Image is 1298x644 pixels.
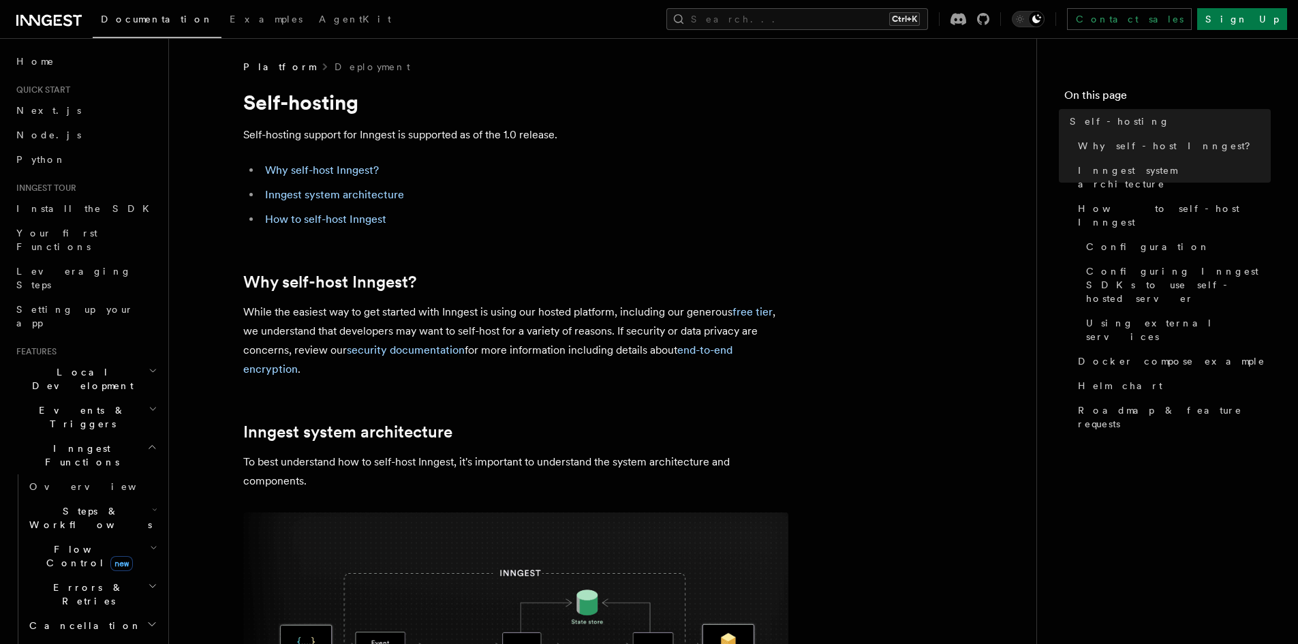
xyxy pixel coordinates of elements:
button: Toggle dark mode [1012,11,1045,27]
span: Why self-host Inngest? [1078,139,1260,153]
a: Next.js [11,98,160,123]
h4: On this page [1064,87,1271,109]
a: Python [11,147,160,172]
a: How to self-host Inngest [1072,196,1271,234]
a: Examples [221,4,311,37]
span: Install the SDK [16,203,157,214]
a: Docker compose example [1072,349,1271,373]
a: Sign Up [1197,8,1287,30]
a: Deployment [335,60,410,74]
a: How to self-host Inngest [265,213,386,226]
a: AgentKit [311,4,399,37]
span: Documentation [101,14,213,25]
span: Flow Control [24,542,150,570]
span: Leveraging Steps [16,266,132,290]
a: Install the SDK [11,196,160,221]
a: Node.js [11,123,160,147]
kbd: Ctrl+K [889,12,920,26]
a: Inngest system architecture [1072,158,1271,196]
button: Flow Controlnew [24,537,160,575]
span: Roadmap & feature requests [1078,403,1271,431]
a: Why self-host Inngest? [1072,134,1271,158]
span: Self-hosting [1070,114,1170,128]
a: Why self-host Inngest? [243,273,416,292]
p: To best understand how to self-host Inngest, it's important to understand the system architecture... [243,453,788,491]
a: free tier [732,305,773,318]
a: Configuration [1081,234,1271,259]
span: Home [16,55,55,68]
span: Node.js [16,129,81,140]
a: Inngest system architecture [243,423,452,442]
span: Inngest tour [11,183,76,194]
a: Overview [24,474,160,499]
button: Search...Ctrl+K [666,8,928,30]
span: Helm chart [1078,379,1162,393]
button: Steps & Workflows [24,499,160,537]
button: Cancellation [24,613,160,638]
span: Examples [230,14,303,25]
span: Features [11,346,57,357]
span: Python [16,154,66,165]
a: Documentation [93,4,221,38]
span: Overview [29,481,170,492]
span: new [110,556,133,571]
span: Configuring Inngest SDKs to use self-hosted server [1086,264,1271,305]
span: Your first Functions [16,228,97,252]
span: Steps & Workflows [24,504,152,532]
span: Cancellation [24,619,142,632]
span: Inngest system architecture [1078,164,1271,191]
a: Setting up your app [11,297,160,335]
a: Why self-host Inngest? [265,164,379,177]
span: Inngest Functions [11,442,147,469]
a: Your first Functions [11,221,160,259]
a: security documentation [347,343,465,356]
span: Platform [243,60,315,74]
span: Setting up your app [16,304,134,328]
span: Configuration [1086,240,1210,254]
span: Next.js [16,105,81,116]
a: Leveraging Steps [11,259,160,297]
span: How to self-host Inngest [1078,202,1271,229]
button: Local Development [11,360,160,398]
span: Errors & Retries [24,581,148,608]
span: Quick start [11,85,70,95]
a: Helm chart [1072,373,1271,398]
span: Events & Triggers [11,403,149,431]
p: Self-hosting support for Inngest is supported as of the 1.0 release. [243,125,788,144]
button: Errors & Retries [24,575,160,613]
a: Home [11,49,160,74]
a: Contact sales [1067,8,1192,30]
a: Using external services [1081,311,1271,349]
button: Events & Triggers [11,398,160,436]
span: Local Development [11,365,149,393]
span: Using external services [1086,316,1271,343]
span: AgentKit [319,14,391,25]
a: Inngest system architecture [265,188,404,201]
a: Roadmap & feature requests [1072,398,1271,436]
p: While the easiest way to get started with Inngest is using our hosted platform, including our gen... [243,303,788,379]
a: Self-hosting [1064,109,1271,134]
a: Configuring Inngest SDKs to use self-hosted server [1081,259,1271,311]
button: Inngest Functions [11,436,160,474]
h1: Self-hosting [243,90,788,114]
span: Docker compose example [1078,354,1265,368]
